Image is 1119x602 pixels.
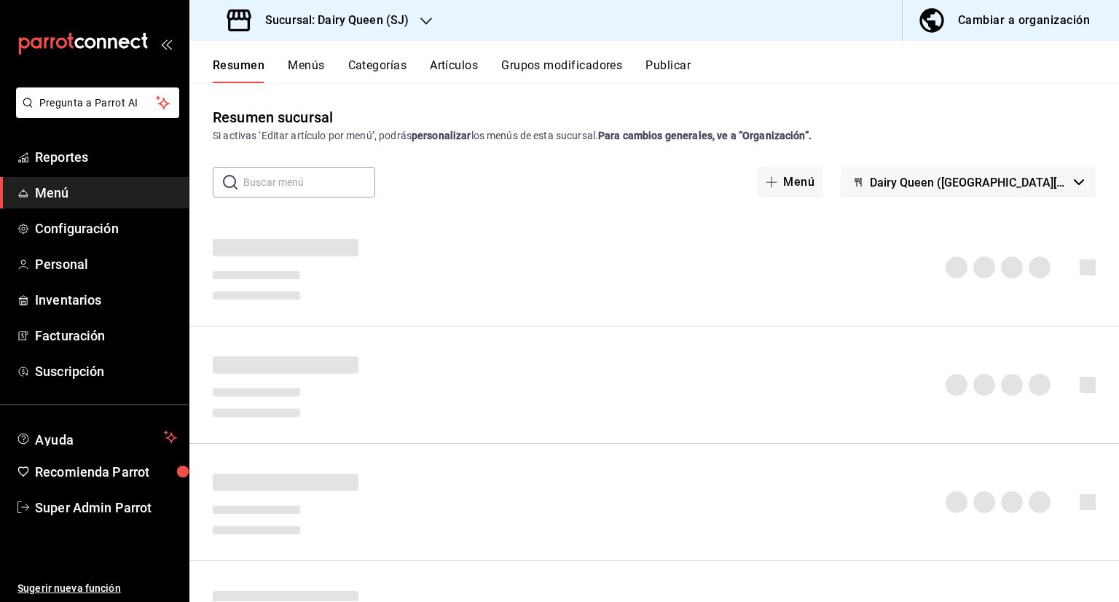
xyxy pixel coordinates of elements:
button: Menús [288,58,324,83]
input: Buscar menú [243,168,375,197]
button: Dairy Queen ([GEOGRAPHIC_DATA][PERSON_NAME]) [841,167,1096,198]
span: Dairy Queen ([GEOGRAPHIC_DATA][PERSON_NAME]) [870,176,1068,189]
span: Personal [35,254,177,274]
button: Categorías [348,58,407,83]
button: Publicar [645,58,691,83]
span: Recomienda Parrot [35,462,177,482]
div: Resumen sucursal [213,106,333,128]
strong: Para cambios generales, ve a “Organización”. [598,130,812,141]
button: open_drawer_menu [160,38,172,50]
div: navigation tabs [213,58,1119,83]
span: Super Admin Parrot [35,498,177,517]
span: Suscripción [35,361,177,381]
span: Pregunta a Parrot AI [39,95,157,111]
span: Facturación [35,326,177,345]
div: Cambiar a organización [958,10,1090,31]
span: Sugerir nueva función [17,581,177,596]
span: Ayuda [35,429,158,446]
span: Menú [35,183,177,203]
strong: personalizar [412,130,471,141]
button: Resumen [213,58,264,83]
button: Pregunta a Parrot AI [16,87,179,118]
div: Si activas ‘Editar artículo por menú’, podrás los menús de esta sucursal. [213,128,1096,144]
h3: Sucursal: Dairy Queen (SJ) [254,12,409,29]
span: Inventarios [35,290,177,310]
button: Menú [757,167,823,198]
span: Configuración [35,219,177,238]
span: Reportes [35,147,177,167]
a: Pregunta a Parrot AI [10,106,179,121]
button: Grupos modificadores [501,58,622,83]
button: Artículos [430,58,478,83]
